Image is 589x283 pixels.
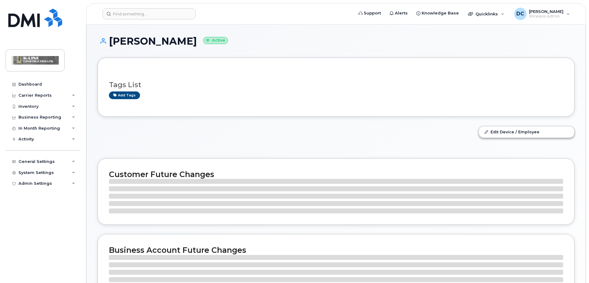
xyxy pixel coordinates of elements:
a: Add tags [109,91,140,99]
h2: Customer Future Changes [109,170,563,179]
small: Active [203,37,228,44]
h1: [PERSON_NAME] [98,36,575,46]
a: Edit Device / Employee [479,126,574,137]
h2: Business Account Future Changes [109,245,563,255]
h3: Tags List [109,81,563,89]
